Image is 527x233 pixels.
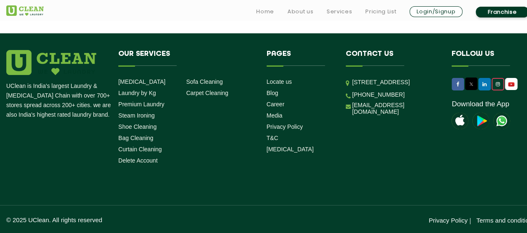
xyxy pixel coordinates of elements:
a: Curtain Cleaning [118,146,162,153]
a: Locate us [267,78,292,85]
a: Premium Laundry [118,101,165,108]
a: Privacy Policy [429,217,467,224]
img: UClean Laundry and Dry Cleaning [493,113,510,129]
img: apple-icon.png [452,113,468,129]
a: Pricing List [365,7,396,17]
p: © 2025 UClean. All rights reserved [6,216,271,223]
h4: Pages [267,50,334,66]
h4: Contact us [346,50,439,66]
a: T&C [267,135,278,141]
a: [MEDICAL_DATA] [118,78,165,85]
p: UClean is India's largest Laundry & [MEDICAL_DATA] Chain with over 700+ stores spread across 200+... [6,81,112,120]
p: [STREET_ADDRESS] [352,78,439,87]
a: Privacy Policy [267,123,303,130]
a: Bag Cleaning [118,135,153,141]
img: logo.png [6,50,96,75]
h4: Follow us [452,50,525,66]
a: Delete Account [118,157,157,164]
a: [EMAIL_ADDRESS][DOMAIN_NAME] [352,102,439,115]
a: [PHONE_NUMBER] [352,91,405,98]
img: UClean Laundry and Dry Cleaning [6,5,44,16]
a: Media [267,112,282,119]
a: Login/Signup [410,6,462,17]
a: About us [287,7,313,17]
img: playstoreicon.png [472,113,489,129]
a: Blog [267,90,278,96]
a: Carpet Cleaning [186,90,228,96]
a: [MEDICAL_DATA] [267,146,314,153]
img: UClean Laundry and Dry Cleaning [506,80,517,89]
a: Laundry by Kg [118,90,156,96]
a: Home [256,7,274,17]
a: Download the App [452,100,509,108]
a: Steam Ironing [118,112,155,119]
a: Services [327,7,352,17]
a: Shoe Cleaning [118,123,157,130]
a: Sofa Cleaning [186,78,223,85]
a: Career [267,101,285,108]
h4: Our Services [118,50,254,66]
